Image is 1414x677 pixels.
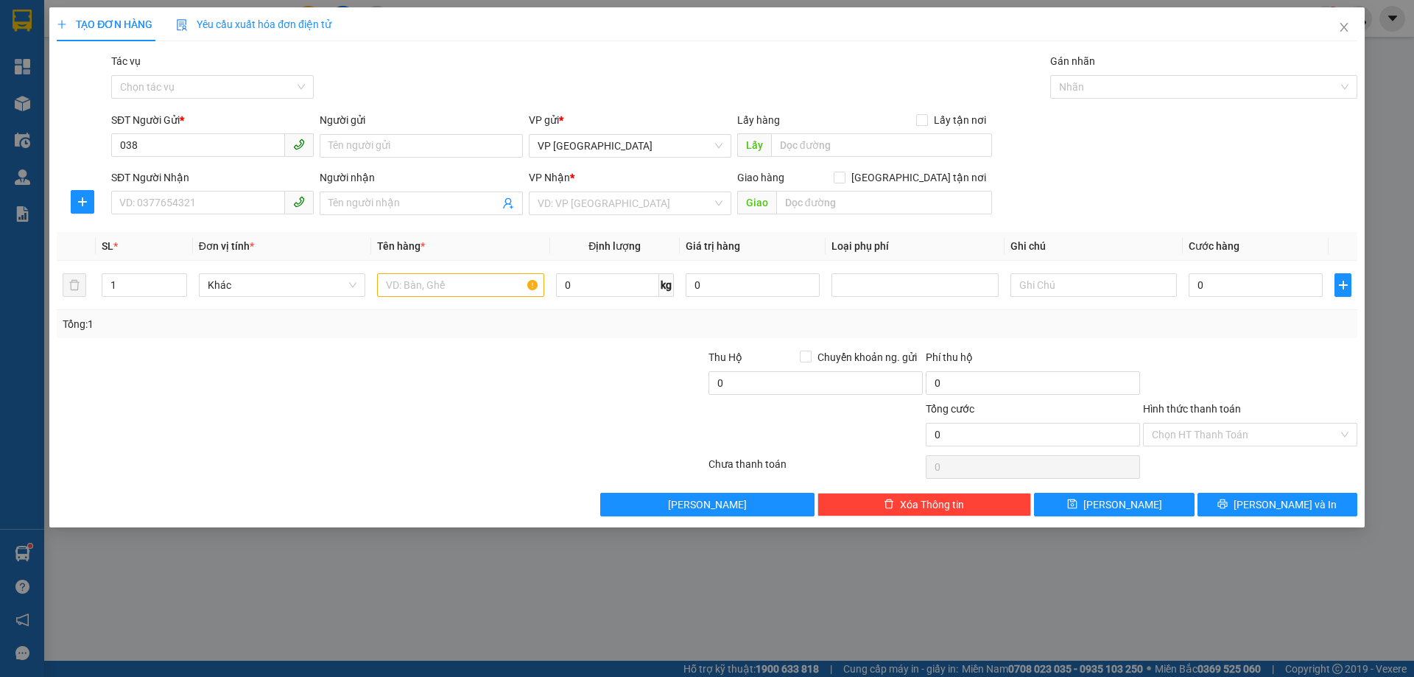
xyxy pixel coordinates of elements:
[771,133,992,157] input: Dọc đường
[1334,273,1351,297] button: plus
[884,499,894,511] span: delete
[1034,493,1194,516] button: save[PERSON_NAME]
[1050,55,1095,67] label: Gán nhãn
[320,112,522,128] div: Người gửi
[1217,499,1228,511] span: printer
[71,190,94,214] button: plus
[1067,499,1077,511] span: save
[668,497,747,513] span: [PERSON_NAME]
[737,114,780,126] span: Lấy hàng
[199,240,254,252] span: Đơn vị tính
[111,169,314,186] div: SĐT Người Nhận
[529,172,570,183] span: VP Nhận
[320,169,522,186] div: Người nhận
[1083,497,1162,513] span: [PERSON_NAME]
[102,240,113,252] span: SL
[529,112,731,128] div: VP gửi
[57,19,67,29] span: plus
[817,493,1032,516] button: deleteXóa Thông tin
[707,456,924,482] div: Chưa thanh toán
[737,133,771,157] span: Lấy
[928,112,992,128] span: Lấy tận nơi
[71,196,94,208] span: plus
[926,403,974,415] span: Tổng cước
[686,273,820,297] input: 0
[812,349,923,365] span: Chuyển khoản ng. gửi
[1189,240,1239,252] span: Cước hàng
[1143,403,1241,415] label: Hình thức thanh toán
[176,19,188,31] img: icon
[377,273,544,297] input: VD: Bàn, Ghế
[63,316,546,332] div: Tổng: 1
[502,197,514,209] span: user-add
[293,138,305,150] span: phone
[1010,273,1177,297] input: Ghi Chú
[208,274,356,296] span: Khác
[111,112,314,128] div: SĐT Người Gửi
[1338,21,1350,33] span: close
[293,196,305,208] span: phone
[826,232,1004,261] th: Loại phụ phí
[63,273,86,297] button: delete
[737,191,776,214] span: Giao
[377,240,425,252] span: Tên hàng
[1234,497,1337,513] span: [PERSON_NAME] và In
[845,169,992,186] span: [GEOGRAPHIC_DATA] tận nơi
[900,497,964,513] span: Xóa Thông tin
[176,18,331,30] span: Yêu cầu xuất hóa đơn điện tử
[659,273,674,297] span: kg
[588,240,641,252] span: Định lượng
[1323,7,1365,49] button: Close
[776,191,992,214] input: Dọc đường
[600,493,815,516] button: [PERSON_NAME]
[737,172,784,183] span: Giao hàng
[538,135,722,157] span: VP Hà Đông
[1197,493,1357,516] button: printer[PERSON_NAME] và In
[1005,232,1183,261] th: Ghi chú
[708,351,742,363] span: Thu Hộ
[926,349,1140,371] div: Phí thu hộ
[1335,279,1350,291] span: plus
[686,240,740,252] span: Giá trị hàng
[57,18,152,30] span: TẠO ĐƠN HÀNG
[111,55,141,67] label: Tác vụ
